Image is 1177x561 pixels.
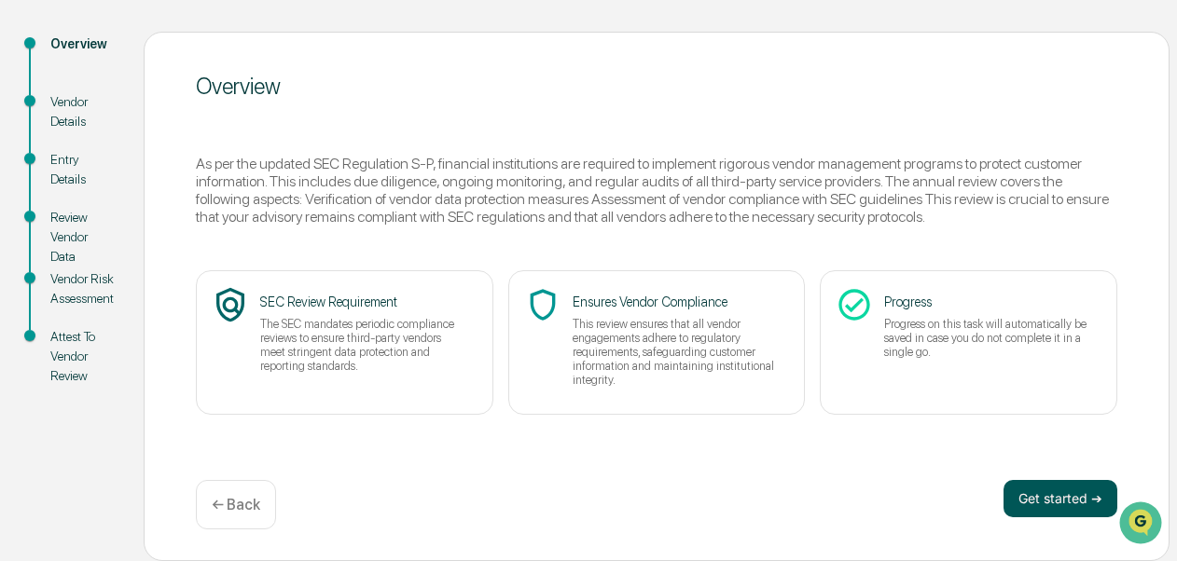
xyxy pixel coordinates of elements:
[19,142,52,175] img: 1746055101610-c473b297-6a78-478c-a979-82029cc54cd1
[212,286,249,323] span: policy_icon
[50,92,114,131] div: Vendor Details
[37,234,120,253] span: Preclearance
[154,234,231,253] span: Attestations
[836,286,873,323] span: check_circle_icon
[50,269,114,308] div: Vendor Risk Assessment
[524,286,561,323] span: shield_icon
[1004,480,1117,517] button: Get started ➔
[19,271,34,286] div: 🔎
[11,262,125,295] a: 🔎Data Lookup
[212,496,260,513] p: ← Back
[128,226,239,260] a: 🗄️Attestations
[196,73,1117,100] div: Overview
[317,147,339,170] button: Start new chat
[135,236,150,251] div: 🗄️
[884,294,1090,309] p: Progress
[573,317,779,387] p: This review ensures that all vendor engagements adhere to regulatory requirements, safeguarding c...
[132,314,226,329] a: Powered byPylon
[50,327,114,386] div: Attest To Vendor Review
[186,315,226,329] span: Pylon
[50,208,114,267] div: Review Vendor Data
[63,160,236,175] div: We're available if you need us!
[196,155,1117,226] div: As per the updated SEC Regulation S-P, financial institutions are required to implement rigorous ...
[884,317,1090,359] p: Progress on this task will automatically be saved in case you do not complete it in a single go.
[19,38,339,68] p: How can we help?
[1117,499,1168,550] iframe: Open customer support
[260,294,466,309] p: SEC Review Requirement
[573,294,779,309] p: Ensures Vendor Compliance
[50,150,114,189] div: Entry Details
[19,236,34,251] div: 🖐️
[50,34,114,54] div: Overview
[63,142,306,160] div: Start new chat
[260,317,466,373] p: The SEC mandates periodic compliance reviews to ensure third-party vendors meet stringent data pr...
[37,269,118,288] span: Data Lookup
[11,226,128,260] a: 🖐️Preclearance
